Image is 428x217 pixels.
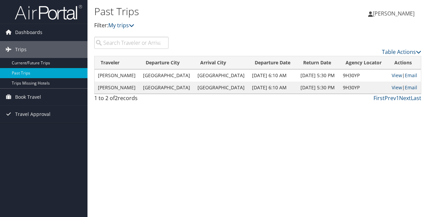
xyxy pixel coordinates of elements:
[15,4,82,20] img: airportal-logo.png
[340,82,388,94] td: 9H30YP
[94,94,169,105] div: 1 to 2 of records
[392,72,402,79] a: View
[297,69,340,82] td: [DATE] 5:30 PM
[140,82,194,94] td: [GEOGRAPHIC_DATA]
[115,94,118,102] span: 2
[95,69,140,82] td: [PERSON_NAME]
[140,56,194,69] th: Departure City: activate to sort column ascending
[340,69,388,82] td: 9H30YP
[373,94,385,102] a: First
[297,56,340,69] th: Return Date: activate to sort column ascending
[392,84,402,91] a: View
[94,21,312,30] p: Filter:
[405,84,417,91] a: Email
[399,94,411,102] a: Next
[194,69,249,82] td: [GEOGRAPHIC_DATA]
[15,24,42,41] span: Dashboards
[94,4,312,19] h1: Past Trips
[396,94,399,102] a: 1
[368,3,421,24] a: [PERSON_NAME]
[15,41,27,58] span: Trips
[15,89,41,105] span: Book Travel
[388,56,421,69] th: Actions
[15,106,50,123] span: Travel Approval
[95,82,140,94] td: [PERSON_NAME]
[249,56,297,69] th: Departure Date: activate to sort column ascending
[249,82,297,94] td: [DATE] 6:10 AM
[388,69,421,82] td: |
[249,69,297,82] td: [DATE] 6:10 AM
[140,69,194,82] td: [GEOGRAPHIC_DATA]
[388,82,421,94] td: |
[297,82,340,94] td: [DATE] 5:30 PM
[411,94,421,102] a: Last
[95,56,140,69] th: Traveler: activate to sort column ascending
[405,72,417,79] a: Email
[340,56,388,69] th: Agency Locator: activate to sort column ascending
[194,56,249,69] th: Arrival City: activate to sort column ascending
[382,48,421,56] a: Table Actions
[194,82,249,94] td: [GEOGRAPHIC_DATA]
[385,94,396,102] a: Prev
[108,22,134,29] a: My trips
[373,10,415,17] span: [PERSON_NAME]
[94,37,169,49] input: Search Traveler or Arrival City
